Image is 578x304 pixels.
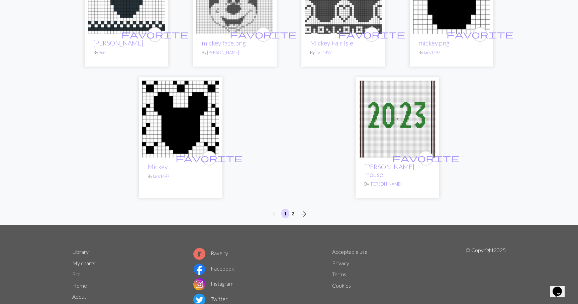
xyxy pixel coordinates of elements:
[550,277,571,297] iframe: chat widget
[364,181,430,187] p: By
[315,50,332,55] a: lars1497
[256,27,271,42] button: favourite
[370,181,402,187] a: [PERSON_NAME]
[72,271,81,277] a: Pro
[193,280,233,287] a: Instagram
[176,151,243,165] i: favourite
[207,50,239,55] a: [PERSON_NAME]
[202,49,268,56] p: By
[193,265,234,272] a: Facebook
[338,29,405,39] span: favorite
[148,173,214,180] p: By
[193,263,205,275] img: Facebook logo
[230,29,297,39] span: favorite
[121,28,188,41] i: favourite
[332,271,346,277] a: Terms
[142,81,219,158] img: Mickey
[93,39,143,47] a: [PERSON_NAME]
[299,210,307,218] i: Next
[418,49,485,56] p: By
[93,49,160,56] p: By
[310,49,376,56] p: By
[148,163,168,171] a: Mickey
[230,28,297,41] i: favourite
[473,27,487,42] button: favourite
[364,163,414,178] a: [PERSON_NAME] mouse
[121,29,188,39] span: favorite
[99,50,105,55] a: Bee
[72,282,87,289] a: Home
[193,296,227,302] a: Twitter
[418,151,433,166] button: favourite
[142,115,219,121] a: Mickey
[332,248,368,255] a: Acceptable use
[297,209,310,219] button: Next
[299,209,307,219] span: arrow_forward
[193,250,228,256] a: Ravelry
[153,174,169,179] a: lars1497
[447,29,513,39] span: favorite
[281,209,289,218] button: 1
[332,282,351,289] a: Cookies
[72,293,86,300] a: About
[424,50,440,55] a: lars1497
[392,153,459,163] span: favorite
[268,209,310,219] nav: Page navigation
[359,115,436,121] a: minnie mouse
[310,39,353,47] a: Mickey Fair Isle
[447,28,513,41] i: favourite
[202,39,246,47] a: mickey face.png
[338,28,405,41] i: favourite
[392,151,459,165] i: favourite
[359,81,436,158] img: minnie mouse
[72,248,89,255] a: Library
[193,248,205,260] img: Ravelry logo
[176,153,243,163] span: favorite
[148,27,162,42] button: favourite
[364,27,379,42] button: favourite
[418,39,450,47] a: mickey.png
[332,260,349,266] a: Privacy
[202,151,216,166] button: favourite
[193,278,205,290] img: Instagram logo
[289,209,297,218] button: 2
[72,260,95,266] a: My charts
